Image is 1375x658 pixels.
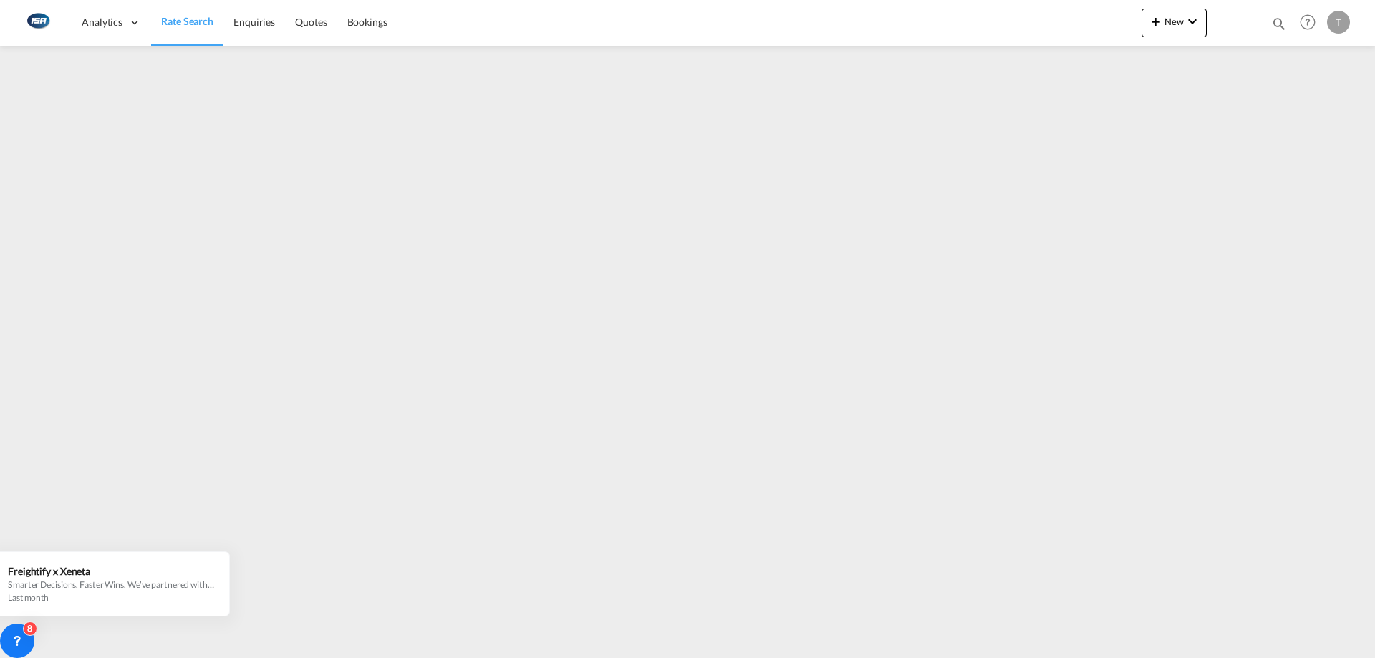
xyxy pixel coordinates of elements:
div: T [1327,11,1350,34]
span: Analytics [82,15,122,29]
span: New [1147,16,1201,27]
div: Help [1296,10,1327,36]
span: Enquiries [233,16,275,28]
md-icon: icon-magnify [1271,16,1287,32]
span: Rate Search [161,15,213,27]
md-icon: icon-chevron-down [1184,13,1201,30]
div: icon-magnify [1271,16,1287,37]
span: Help [1296,10,1320,34]
img: 1aa151c0c08011ec8d6f413816f9a227.png [21,6,54,39]
span: Quotes [295,16,327,28]
md-icon: icon-plus 400-fg [1147,13,1164,30]
button: icon-plus 400-fgNewicon-chevron-down [1142,9,1207,37]
span: Bookings [347,16,387,28]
